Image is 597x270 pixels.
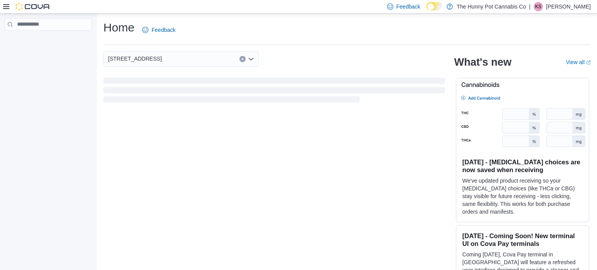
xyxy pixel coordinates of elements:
[16,3,51,10] img: Cova
[463,177,583,216] p: We've updated product receiving so your [MEDICAL_DATA] choices (like THCa or CBG) stay visible fo...
[108,54,162,63] span: [STREET_ADDRESS]
[426,10,427,11] span: Dark Mode
[103,79,445,104] span: Loading
[529,2,531,11] p: |
[566,59,591,65] a: View allExternal link
[463,232,583,247] h3: [DATE] - Coming Soon! New terminal UI on Cova Pay terminals
[426,2,443,10] input: Dark Mode
[586,60,591,65] svg: External link
[396,3,420,10] span: Feedback
[248,56,254,62] button: Open list of options
[5,32,92,51] nav: Complex example
[239,56,246,62] button: Clear input
[103,20,134,35] h1: Home
[535,2,541,11] span: KS
[454,56,511,68] h2: What's new
[457,2,526,11] p: The Hunny Pot Cannabis Co
[534,2,543,11] div: Kandice Sparks
[139,22,178,38] a: Feedback
[546,2,591,11] p: [PERSON_NAME]
[463,158,583,174] h3: [DATE] - [MEDICAL_DATA] choices are now saved when receiving
[152,26,175,34] span: Feedback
